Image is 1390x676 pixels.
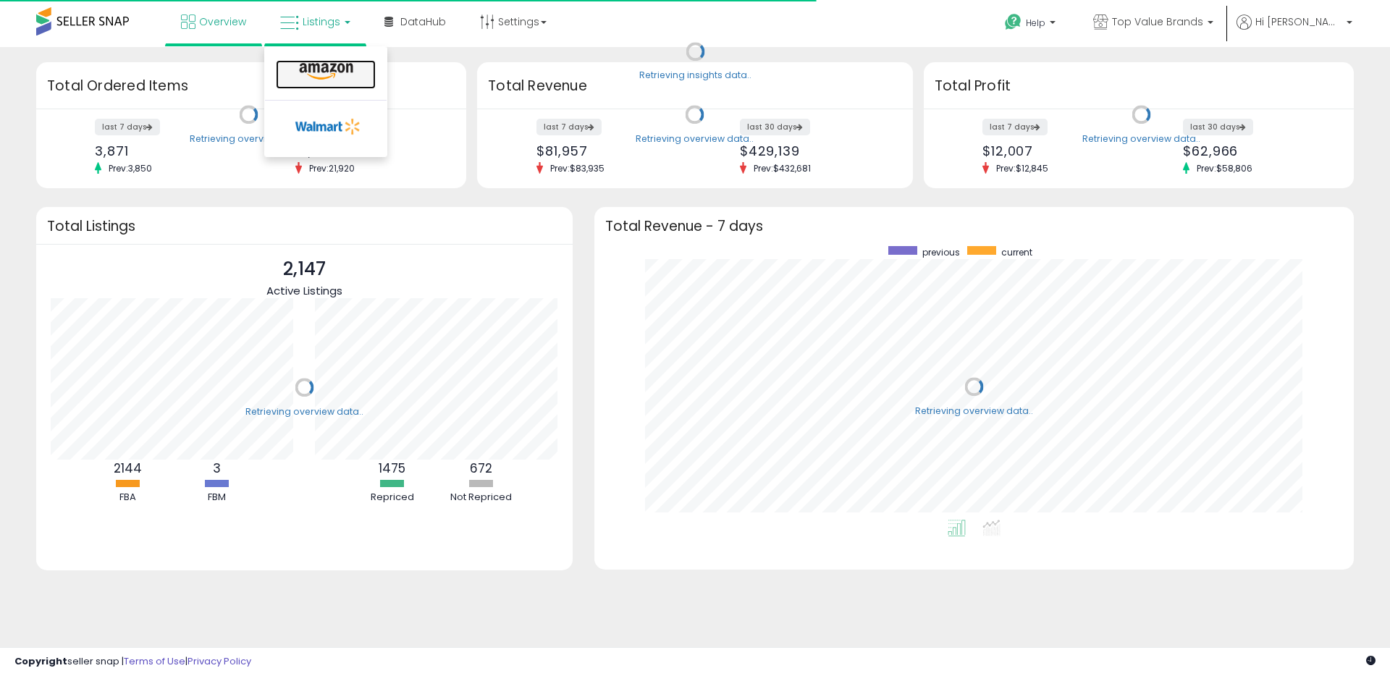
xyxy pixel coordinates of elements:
div: Retrieving overview data.. [915,405,1033,418]
div: Retrieving overview data.. [1082,132,1200,145]
a: Hi [PERSON_NAME] [1237,14,1352,47]
div: Retrieving overview data.. [245,405,363,418]
span: Help [1026,17,1045,29]
span: Overview [199,14,246,29]
a: Help [993,2,1070,47]
span: Listings [303,14,340,29]
i: Get Help [1004,13,1022,31]
span: Hi [PERSON_NAME] [1255,14,1342,29]
div: Retrieving overview data.. [190,132,308,145]
span: Top Value Brands [1112,14,1203,29]
span: DataHub [400,14,446,29]
div: Retrieving overview data.. [636,132,754,145]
